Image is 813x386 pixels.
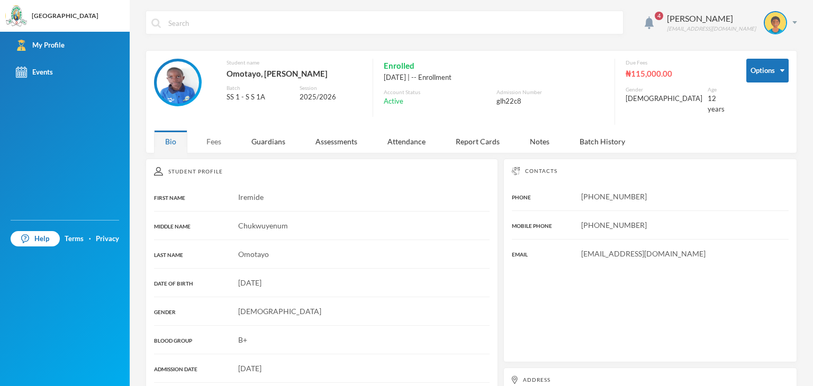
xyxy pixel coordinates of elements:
div: Report Cards [445,130,511,153]
div: Omotayo, [PERSON_NAME] [227,67,362,80]
div: Bio [154,130,187,153]
div: 12 years [708,94,730,114]
div: Session [300,84,362,92]
input: Search [167,11,618,35]
img: STUDENT [765,12,786,33]
span: [EMAIL_ADDRESS][DOMAIN_NAME] [581,249,706,258]
div: Student name [227,59,362,67]
div: Notes [519,130,561,153]
img: search [151,19,161,28]
div: Assessments [304,130,368,153]
img: logo [6,6,27,27]
div: [DATE] | -- Enrollment [384,72,604,83]
div: Attendance [376,130,437,153]
div: [EMAIL_ADDRESS][DOMAIN_NAME] [667,25,756,33]
div: My Profile [16,40,65,51]
span: 4 [655,12,663,20]
div: glh22c8 [496,96,604,107]
button: Options [746,59,789,82]
span: B+ [238,335,247,344]
div: · [89,234,91,244]
div: Fees [195,130,232,153]
span: [PHONE_NUMBER] [581,192,647,201]
a: Terms [65,234,84,244]
span: Enrolled [384,59,414,72]
div: [DEMOGRAPHIC_DATA] [626,94,702,104]
div: Guardians [240,130,296,153]
a: Help [11,231,60,247]
div: ₦115,000.00 [626,67,730,80]
div: Events [16,67,53,78]
div: Gender [626,86,702,94]
div: 2025/2026 [300,92,362,103]
span: Active [384,96,403,107]
span: [DATE] [238,278,261,287]
a: Privacy [96,234,119,244]
div: Admission Number [496,88,604,96]
span: Omotayo [238,250,269,259]
div: SS 1 - S S 1A [227,92,291,103]
span: [PHONE_NUMBER] [581,220,647,229]
img: STUDENT [157,61,199,104]
div: Due Fees [626,59,730,67]
div: Account Status [384,88,491,96]
div: Batch [227,84,291,92]
span: [DEMOGRAPHIC_DATA] [238,307,321,316]
div: Student Profile [154,167,490,176]
div: Age [708,86,730,94]
div: Contacts [512,167,789,175]
div: [GEOGRAPHIC_DATA] [32,11,98,21]
div: [PERSON_NAME] [667,12,756,25]
div: Batch History [568,130,636,153]
span: [DATE] [238,364,261,373]
span: Iremide [238,192,264,201]
span: Chukwuyenum [238,221,288,230]
div: Address [512,376,789,384]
